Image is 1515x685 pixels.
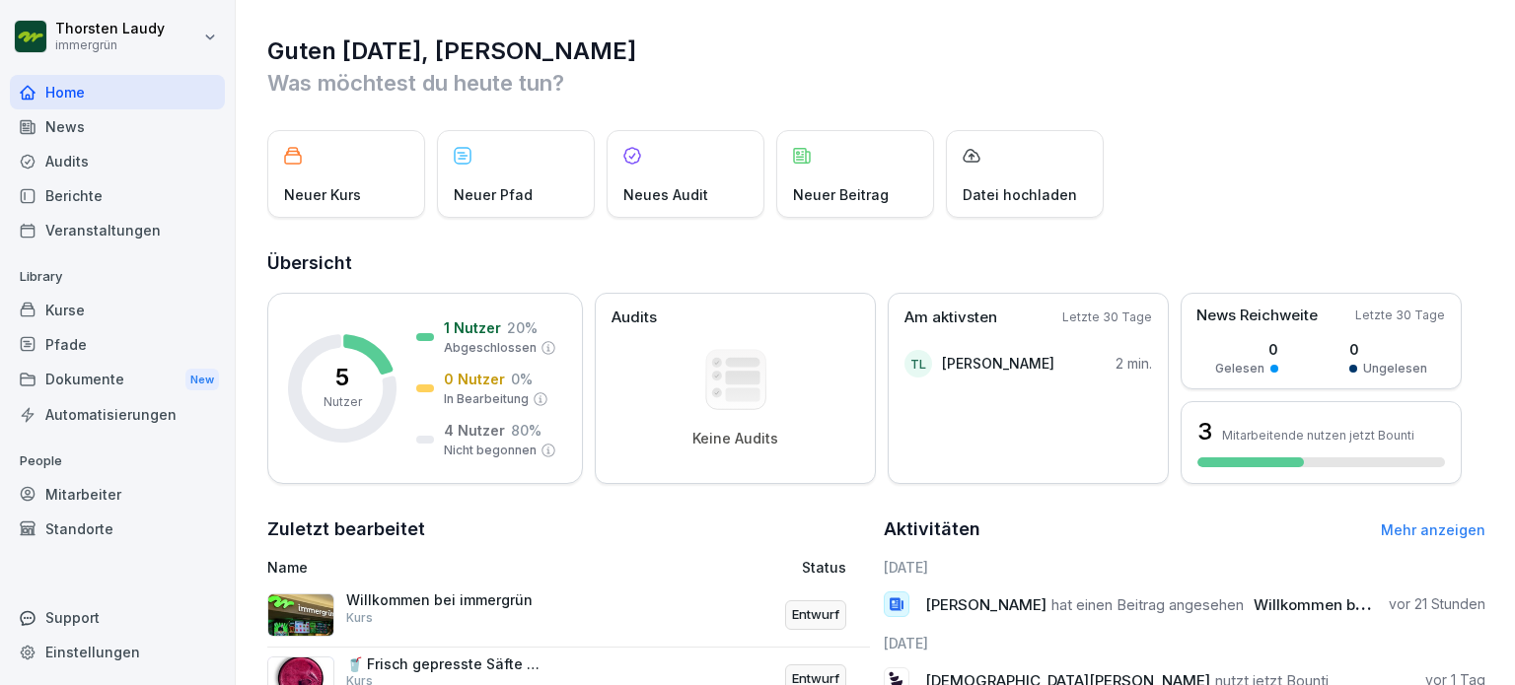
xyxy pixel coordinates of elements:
p: Library [10,261,225,293]
div: Support [10,600,225,635]
span: [PERSON_NAME] [925,595,1046,614]
a: Einstellungen [10,635,225,669]
p: Entwurf [792,605,839,625]
p: Kurs [346,609,373,627]
p: Nicht begonnen [444,442,537,459]
p: Neuer Beitrag [793,184,889,205]
a: Veranstaltungen [10,213,225,247]
p: Neues Audit [623,184,708,205]
p: 20 % [507,317,538,338]
h3: 3 [1197,415,1212,448]
span: hat einen Beitrag angesehen [1051,595,1244,614]
h2: Übersicht [267,249,1485,277]
div: Dokumente [10,362,225,398]
h6: [DATE] [884,633,1486,653]
h2: Aktivitäten [884,515,980,543]
a: Standorte [10,512,225,546]
p: 80 % [511,420,541,441]
p: Abgeschlossen [444,339,537,357]
p: vor 21 Stunden [1389,594,1485,614]
p: 4 Nutzer [444,420,505,441]
p: People [10,445,225,477]
p: Neuer Kurs [284,184,361,205]
a: Mehr anzeigen [1381,521,1485,538]
p: Was möchtest du heute tun? [267,67,1485,99]
div: TL [904,350,932,377]
p: 2 min. [1116,353,1152,374]
a: Home [10,75,225,109]
p: Keine Audits [692,430,778,447]
p: Audits [612,307,657,329]
a: Mitarbeiter [10,477,225,512]
img: svva00loomdno4b6mcj3rv92.png [267,593,334,637]
a: Pfade [10,327,225,362]
p: 0 % [511,369,533,389]
p: 0 Nutzer [444,369,505,389]
p: Datei hochladen [963,184,1077,205]
a: Willkommen bei immergrünKursEntwurf [267,583,870,648]
p: In Bearbeitung [444,390,529,408]
p: 0 [1349,339,1427,360]
p: Am aktivsten [904,307,997,329]
p: immergrün [55,38,165,52]
p: Status [802,557,846,578]
p: [PERSON_NAME] [942,353,1054,374]
h2: Zuletzt bearbeitet [267,515,870,543]
p: Letzte 30 Tage [1062,308,1152,326]
p: 🥤 Frisch gepresste Säfte bei Immergrün: Qualität und Prozesse [346,655,543,673]
p: Ungelesen [1363,360,1427,377]
h1: Guten [DATE], [PERSON_NAME] [267,35,1485,67]
a: DokumenteNew [10,362,225,398]
p: Willkommen bei immergrün [346,591,543,609]
p: Letzte 30 Tage [1355,307,1445,324]
a: Automatisierungen [10,397,225,432]
p: Thorsten Laudy [55,21,165,37]
a: Berichte [10,178,225,213]
a: News [10,109,225,144]
p: Nutzer [324,393,362,411]
div: New [185,369,219,391]
a: Audits [10,144,225,178]
p: Name [267,557,637,578]
p: News Reichweite [1196,305,1318,327]
p: Neuer Pfad [454,184,533,205]
p: Mitarbeitende nutzen jetzt Bounti [1222,428,1414,443]
p: Gelesen [1215,360,1264,377]
p: 1 Nutzer [444,317,501,338]
p: 0 [1215,339,1278,360]
p: 5 [335,366,349,389]
a: Kurse [10,293,225,327]
h6: [DATE] [884,557,1486,578]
